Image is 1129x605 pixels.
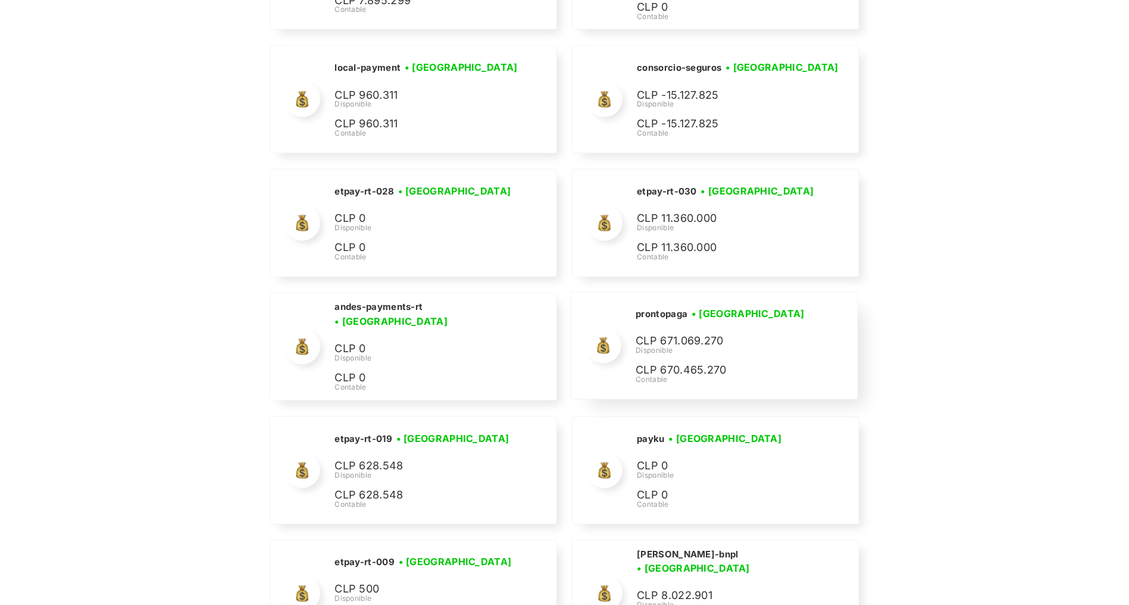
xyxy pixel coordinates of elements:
[636,374,814,385] div: Contable
[334,353,542,363] div: Disponible
[725,60,839,74] h3: • [GEOGRAPHIC_DATA]
[637,457,815,475] p: CLP 0
[334,340,513,358] p: CLP 0
[637,252,818,262] div: Contable
[334,301,423,313] h2: andes-payments-rt
[636,362,814,379] p: CLP 670.465.270
[334,470,513,481] div: Disponible
[334,115,513,133] p: CLP 960.311
[334,314,448,328] h3: • [GEOGRAPHIC_DATA]
[334,369,513,387] p: CLP 0
[637,548,738,560] h2: [PERSON_NAME]-bnpl
[334,556,395,568] h2: etpay-rt-009
[334,210,513,227] p: CLP 0
[334,594,515,604] div: Disponible
[334,62,401,74] h2: local-payment
[334,457,513,475] p: CLP 628.548
[637,239,815,256] p: CLP 11.360.000
[637,562,750,576] h3: • [GEOGRAPHIC_DATA]
[637,99,843,109] div: Disponible
[637,222,818,233] div: Disponible
[701,184,814,198] h3: • [GEOGRAPHIC_DATA]
[334,382,542,393] div: Contable
[334,487,513,504] p: CLP 628.548
[636,345,814,356] div: Disponible
[334,87,513,104] p: CLP 960.311
[334,128,522,139] div: Contable
[637,128,843,139] div: Contable
[396,431,509,446] h3: • [GEOGRAPHIC_DATA]
[334,4,515,15] div: Contable
[669,431,782,446] h3: • [GEOGRAPHIC_DATA]
[334,581,513,598] p: CLP 500
[334,252,515,262] div: Contable
[637,210,815,227] p: CLP 11.360.000
[334,499,513,510] div: Contable
[637,487,815,504] p: CLP 0
[334,222,515,233] div: Disponible
[405,60,518,74] h3: • [GEOGRAPHIC_DATA]
[637,87,815,104] p: CLP -15.127.825
[637,62,721,74] h2: consorcio-seguros
[636,333,814,350] p: CLP 671.069.270
[334,239,513,256] p: CLP 0
[637,588,815,605] p: CLP 8.022.901
[636,308,687,320] h2: prontopaga
[637,433,665,445] h2: payku
[334,186,394,198] h2: etpay-rt-028
[637,11,844,22] div: Contable
[637,499,815,510] div: Contable
[692,306,805,321] h3: • [GEOGRAPHIC_DATA]
[398,184,511,198] h3: • [GEOGRAPHIC_DATA]
[637,470,815,481] div: Disponible
[334,99,522,109] div: Disponible
[637,115,815,133] p: CLP -15.127.825
[399,554,512,569] h3: • [GEOGRAPHIC_DATA]
[637,186,697,198] h2: etpay-rt-030
[334,433,392,445] h2: etpay-rt-019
